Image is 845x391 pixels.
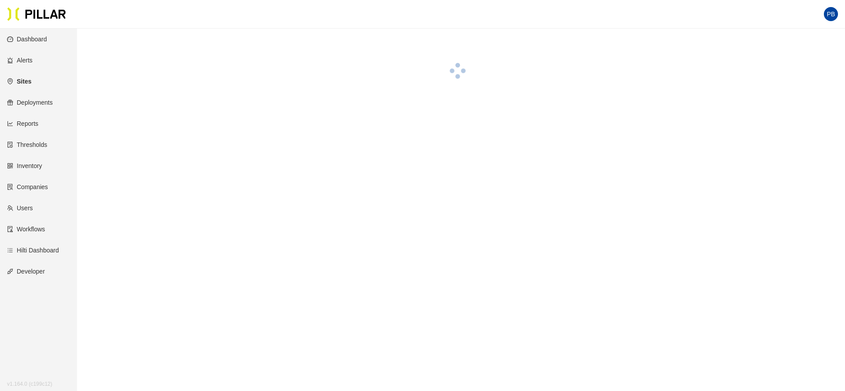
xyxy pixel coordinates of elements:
img: Pillar Technologies [7,7,66,21]
a: alertAlerts [7,57,33,64]
a: barsHilti Dashboard [7,247,59,254]
a: exceptionThresholds [7,141,47,148]
span: PB [827,7,835,21]
a: giftDeployments [7,99,53,106]
a: environmentSites [7,78,31,85]
a: dashboardDashboard [7,36,47,43]
a: apiDeveloper [7,268,45,275]
a: line-chartReports [7,120,38,127]
a: auditWorkflows [7,226,45,233]
a: qrcodeInventory [7,162,42,169]
a: teamUsers [7,205,33,212]
a: solutionCompanies [7,183,48,190]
